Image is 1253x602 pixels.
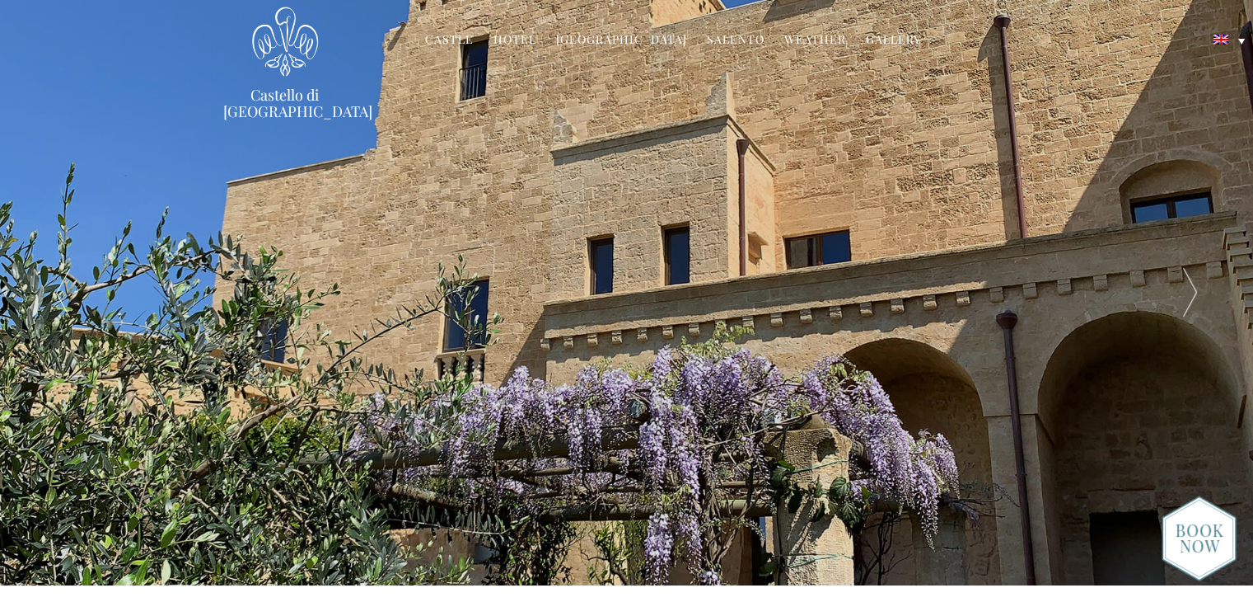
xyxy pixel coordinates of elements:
[493,31,536,50] a: Hotel
[1213,35,1228,45] img: English
[556,31,687,50] a: [GEOGRAPHIC_DATA]
[425,31,474,50] a: Castle
[223,87,347,120] a: Castello di [GEOGRAPHIC_DATA]
[1162,496,1237,581] img: new-booknow.png
[866,31,921,50] a: Gallery
[707,31,764,50] a: Salento
[784,31,846,50] a: Weather
[252,7,318,77] img: Castello di Ugento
